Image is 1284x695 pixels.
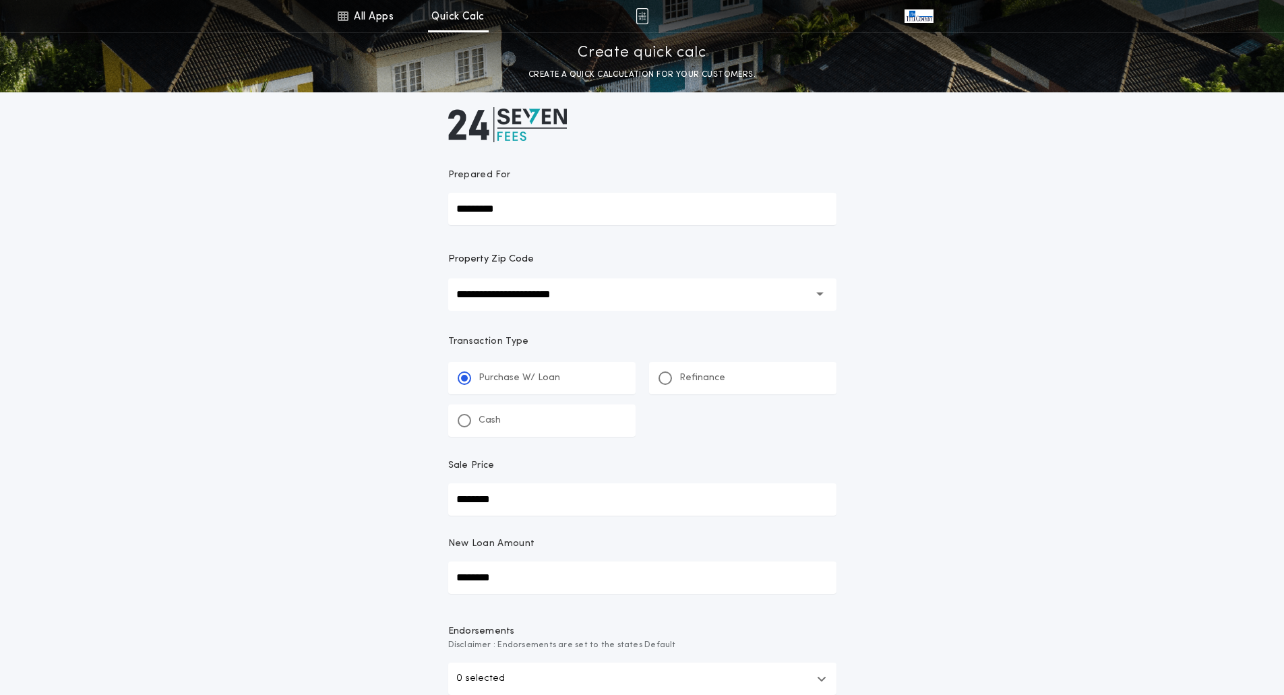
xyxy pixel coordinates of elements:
img: logo [448,107,567,142]
p: CREATE A QUICK CALCULATION FOR YOUR CUSTOMERS. [528,68,756,82]
p: Purchase W/ Loan [479,371,560,385]
label: Property Zip Code [448,251,534,268]
p: Refinance [679,371,725,385]
input: Prepared For [448,193,836,225]
button: 0 selected [448,663,836,695]
p: Cash [479,414,501,427]
p: Prepared For [448,169,511,182]
img: vs-icon [905,9,933,23]
p: 0 selected [456,671,505,687]
input: Sale Price [448,483,836,516]
p: New Loan Amount [448,537,535,551]
p: Transaction Type [448,335,836,349]
p: Sale Price [448,459,495,473]
img: img [636,8,648,24]
p: Create quick calc [578,42,706,64]
span: Disclaimer : Endorsements are set to the states Default [448,638,836,652]
span: Endorsements [448,625,836,638]
input: New Loan Amount [448,562,836,594]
